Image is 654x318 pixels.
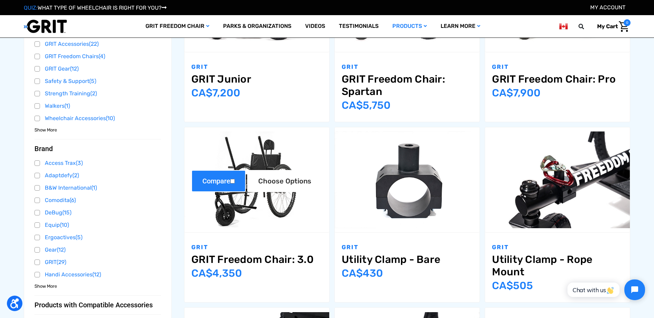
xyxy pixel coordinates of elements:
[342,99,391,112] span: CA$‌5,750
[34,257,161,267] a: GRIT(29)
[139,15,216,38] a: GRIT Freedom Chair
[247,170,322,192] a: Choose Options
[335,131,480,228] img: Utility Clamp - Bare
[34,220,161,230] a: Equip(10)
[62,209,71,216] span: (15)
[34,145,53,153] span: Brand
[34,101,161,111] a: Walkers(1)
[24,4,167,11] a: QUIZ:WHAT TYPE OF WHEELCHAIR IS RIGHT FOR YOU?
[34,245,161,255] a: Gear(12)
[60,222,69,228] span: (10)
[34,283,57,289] a: Show More
[184,131,329,228] img: GRIT Freedom Chair: 3.0
[342,267,383,279] span: CA$‌430
[70,65,79,72] span: (12)
[34,64,161,74] a: GRIT Gear(12)
[34,127,57,134] span: Show More
[335,127,480,232] a: Utility Clamp - Bare,$299.00
[492,279,533,292] span: CA$‌505
[34,195,161,205] a: Comodita(6)
[34,183,161,193] a: B&W International(1)
[342,63,473,72] p: GRIT
[492,243,623,252] p: GRIT
[34,301,153,309] span: Products with Compatible Accessories
[592,19,631,34] a: Cart with 0 items
[434,15,487,38] a: Learn More
[57,259,66,265] span: (29)
[191,267,242,279] span: CA$‌4,350
[582,19,592,34] input: Search
[191,63,322,72] p: GRIT
[72,172,79,179] span: (2)
[57,246,66,253] span: (12)
[191,170,246,192] label: Compare
[34,170,161,181] a: Adaptdefy(2)
[191,87,240,99] span: CA$‌7,200
[191,73,322,85] a: GRIT Junior,$4,995.00
[34,301,161,309] button: Products with Compatible Accessories
[34,283,57,290] span: Show More
[619,21,629,32] img: Cart
[34,269,161,280] a: Handi Accessories(12)
[99,53,105,60] span: (4)
[230,179,235,183] input: Compare
[191,253,322,266] a: GRIT Freedom Chair: 3.0,$2,995.00
[590,4,625,11] a: Account
[559,22,567,31] img: ca.png
[91,184,97,191] span: (1)
[90,90,97,97] span: (2)
[34,208,161,218] a: DeBug(15)
[64,103,70,109] span: (1)
[560,274,651,306] iframe: Tidio Chat
[106,115,115,121] span: (10)
[492,63,623,72] p: GRIT
[34,76,161,86] a: Safety & Support(5)
[298,15,332,38] a: Videos
[34,158,161,168] a: Access Trax(3)
[485,127,630,232] a: Utility Clamp - Rope Mount,$349.00
[34,126,57,133] a: Show More
[76,234,82,241] span: (5)
[191,243,322,252] p: GRIT
[624,19,631,26] span: 0
[92,271,101,278] span: (12)
[492,73,623,85] a: GRIT Freedom Chair: Pro,$5,495.00
[184,127,329,232] a: GRIT Freedom Chair: 3.0,$2,995.00
[216,15,298,38] a: Parks & Organizations
[34,51,161,62] a: GRIT Freedom Chairs(4)
[332,15,385,38] a: Testimonials
[34,88,161,99] a: Strength Training(2)
[342,243,473,252] p: GRIT
[492,253,623,278] a: Utility Clamp - Rope Mount,$349.00
[34,145,161,153] button: Brand
[34,232,161,243] a: Ergoactives(5)
[70,197,76,203] span: (6)
[34,113,161,124] a: Wheelchair Accessories(10)
[89,41,99,47] span: (22)
[385,15,434,38] a: Products
[342,253,473,266] a: Utility Clamp - Bare,$299.00
[492,87,541,99] span: CA$‌7,900
[24,4,38,11] span: QUIZ:
[597,23,618,30] span: My Cart
[24,19,67,33] img: GRIT All-Terrain Wheelchair and Mobility Equipment
[89,78,96,84] span: (5)
[76,160,83,166] span: (3)
[342,73,473,98] a: GRIT Freedom Chair: Spartan,$3,995.00
[34,39,161,49] a: GRIT Accessories(22)
[485,131,630,228] img: Utility Clamp - Rope Mount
